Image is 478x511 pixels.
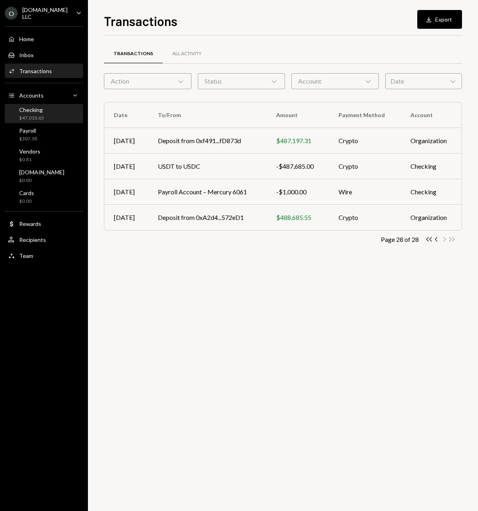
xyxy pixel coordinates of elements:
[276,162,319,171] div: -$487,685.00
[19,198,34,205] div: $0.00
[19,106,44,113] div: Checking
[401,128,462,154] td: Organization
[19,177,64,184] div: $0.00
[148,102,267,128] th: To/From
[276,187,319,197] div: -$1,000.00
[417,10,462,29] button: Export
[19,52,34,58] div: Inbox
[5,64,83,78] a: Transactions
[104,102,148,128] th: Date
[329,128,401,154] td: Crypto
[19,115,44,122] div: $47,010.65
[5,125,83,144] a: Payroll$307.38
[148,179,267,205] td: Payroll Account – Mercury 6061
[104,73,191,89] div: Action
[5,232,83,247] a: Recipients
[329,179,401,205] td: Wire
[381,236,419,243] div: Page 28 of 28
[19,156,40,163] div: $0.81
[19,252,33,259] div: Team
[5,216,83,231] a: Rewards
[5,88,83,102] a: Accounts
[19,190,34,196] div: Cards
[5,32,83,46] a: Home
[198,73,285,89] div: Status
[19,220,41,227] div: Rewards
[276,136,319,146] div: $487,197.31
[5,248,83,263] a: Team
[267,102,329,128] th: Amount
[276,213,319,222] div: $488,685.55
[104,13,177,29] h1: Transactions
[5,48,83,62] a: Inbox
[385,73,462,89] div: Date
[329,205,401,230] td: Crypto
[163,44,211,64] a: All Activity
[19,236,46,243] div: Recipients
[401,102,462,128] th: Account
[5,104,83,123] a: Checking$47,010.65
[401,179,462,205] td: Checking
[148,205,267,230] td: Deposit from 0xA2d4...572eD1
[401,154,462,179] td: Checking
[114,136,139,146] div: [DATE]
[114,187,139,197] div: [DATE]
[19,148,40,155] div: Vendors
[329,154,401,179] td: Crypto
[104,44,163,64] a: Transactions
[291,73,379,89] div: Account
[5,187,83,206] a: Cards$0.00
[5,166,83,186] a: [DOMAIN_NAME]$0.00
[172,50,201,57] div: All Activity
[114,213,139,222] div: [DATE]
[401,205,462,230] td: Organization
[19,136,37,142] div: $307.38
[5,7,18,20] div: O
[5,146,83,165] a: Vendors$0.81
[19,68,52,74] div: Transactions
[19,92,44,99] div: Accounts
[19,36,34,42] div: Home
[329,102,401,128] th: Payment Method
[148,128,267,154] td: Deposit from 0xf491...fD873d
[19,169,64,176] div: [DOMAIN_NAME]
[114,50,153,57] div: Transactions
[148,154,267,179] td: USDT to USDC
[22,6,70,20] div: [DOMAIN_NAME] LLC
[114,162,139,171] div: [DATE]
[19,127,37,134] div: Payroll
